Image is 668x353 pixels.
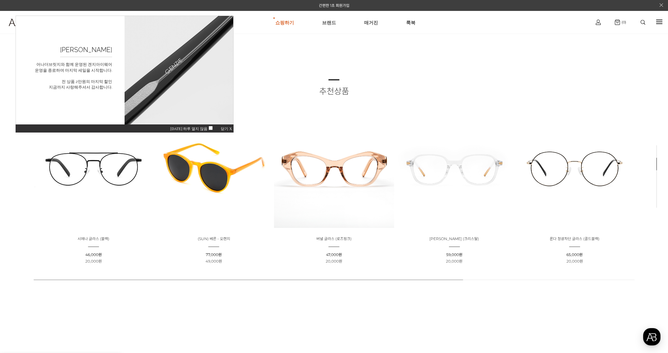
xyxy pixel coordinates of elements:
[19,43,97,49] p: 어나더브릿지와 함께 운영된 겐지아이웨어 운영을 종료하며 마지막 세일을 시작합니다. 전 상품 2만원의 마지막 할인 지금까지 사랑해주셔서 감사합니다.
[109,0,218,109] img: sample1
[2,198,41,213] a: 홈
[322,11,336,34] a: 브랜드
[198,236,230,241] a: (SUN) 베른 - 오랜지
[205,111,216,115] span: 닫기 X
[96,207,104,212] span: 설정
[514,108,635,228] img: 론다 청광차단 글라스 - 골드블랙 제품 이미지
[154,108,274,228] img: (SUN) 베른 - 오랜지 선글라스 - 세련된 오렌지 컬러의 이미지
[57,207,64,212] span: 대화
[206,252,222,257] span: 77,000원
[206,259,222,264] span: 49,000원
[550,236,599,241] a: 론다 청광차단 글라스 (골드블랙)
[275,11,294,34] a: 쇼핑하기
[319,86,349,96] span: 추천상품
[319,3,349,8] a: 간편한 1초 회원가입
[274,108,394,228] img: 버널 글라스 로즈핑크 - 세련된 클래식 안경 제품 이미지
[364,11,378,34] a: 매거진
[446,252,462,257] span: 59,000원
[620,20,626,24] span: (0)
[80,198,120,213] a: 설정
[33,108,154,228] img: 시에나 글라스 - 블랙 안경 이미지
[641,20,645,25] img: search
[615,20,620,25] img: cart
[446,259,462,264] span: 20,000원
[3,19,103,41] a: logo
[429,236,479,241] a: [PERSON_NAME] (크리스탈)
[45,27,97,41] h2: [PERSON_NAME]
[9,19,94,26] img: logo
[155,111,199,115] span: [DATE] 하루 열지 않음
[85,259,102,264] span: 20,000원
[394,108,514,228] img: 아그라 글라스 - 크리스탈 안경 제품 이미지
[41,198,80,213] a: 대화
[78,236,109,241] a: 시에나 글라스 (블랙)
[615,20,626,25] a: (0)
[326,259,342,264] span: 20,000원
[566,252,583,257] span: 65,000원
[596,20,601,25] img: cart
[406,11,415,34] a: 룩북
[566,259,583,264] span: 20,000원
[85,252,102,257] span: 46,000원
[326,252,342,257] span: 47,000원
[20,207,23,212] span: 홈
[316,236,352,241] a: 버널 글라스 (로즈핑크)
